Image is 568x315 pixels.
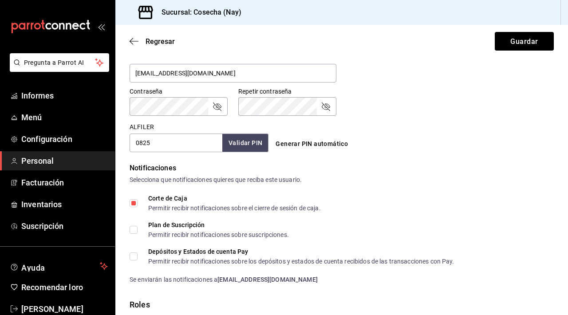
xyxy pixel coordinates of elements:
font: Repetir contraseña [238,88,292,95]
font: Ayuda [21,263,45,272]
font: Informes [21,91,54,100]
font: Permitir recibir notificaciones sobre el cierre de sesión de caja. [148,205,321,212]
font: Depósitos y Estados de cuenta Pay [148,248,248,255]
button: Guardar [495,32,554,51]
font: Corte de Caja [148,195,187,202]
font: Configuración [21,134,72,144]
button: Validar PIN [222,134,268,152]
font: Suscripción [21,221,63,231]
button: campo de contraseña [320,101,331,112]
font: Se enviarán las notificaciones a [130,276,217,283]
font: Generar PIN automático [276,140,348,147]
font: Roles [130,300,150,309]
font: Validar PIN [229,139,262,146]
font: [PERSON_NAME] [21,304,83,314]
font: Facturación [21,178,64,187]
button: Regresar [130,37,175,46]
font: Pregunta a Parrot AI [24,59,84,66]
font: Menú [21,113,42,122]
font: Selecciona que notificaciones quieres que reciba este usuario. [130,176,302,183]
font: Inventarios [21,200,62,209]
font: Regresar [146,37,175,46]
font: Notificaciones [130,164,176,172]
button: campo de contraseña [212,101,222,112]
font: Recomendar loro [21,283,83,292]
font: Contraseña [130,88,162,95]
button: Pregunta a Parrot AI [10,53,109,72]
input: 3 a 6 dígitos [130,134,222,152]
button: Generar PIN automático [272,135,351,152]
font: Plan de Suscripción [148,221,205,228]
font: ALFILER [130,123,154,130]
font: Permitir recibir notificaciones sobre los depósitos y estados de cuenta recibidos de las transacc... [148,258,454,265]
font: Personal [21,156,54,165]
a: Pregunta a Parrot AI [6,64,109,74]
font: Guardar [510,37,538,45]
font: Sucursal: Cosecha (Nay) [162,8,241,16]
font: [EMAIL_ADDRESS][DOMAIN_NAME] [217,276,318,283]
font: Permitir recibir notificaciones sobre suscripciones. [148,231,289,238]
button: abrir_cajón_menú [98,23,105,30]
